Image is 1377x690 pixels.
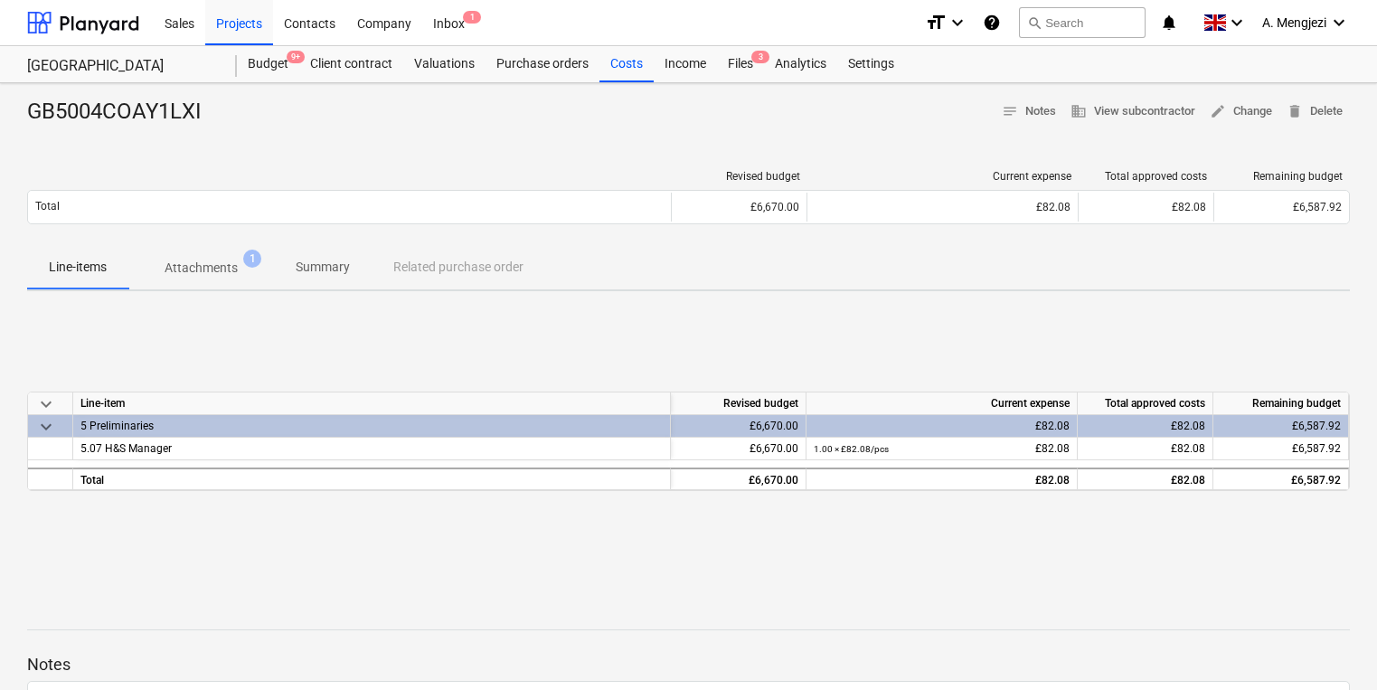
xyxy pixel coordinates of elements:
[814,415,1070,438] div: £82.08
[671,193,806,222] div: £6,670.00
[27,57,215,76] div: [GEOGRAPHIC_DATA]
[1213,392,1349,415] div: Remaining budget
[243,250,261,268] span: 1
[814,444,889,454] small: 1.00 × £82.08 / pcs
[299,46,403,82] a: Client contract
[599,46,654,82] a: Costs
[1213,415,1349,438] div: £6,587.92
[1086,170,1207,183] div: Total approved costs
[947,12,968,33] i: keyboard_arrow_down
[1210,103,1226,119] span: edit
[287,51,305,63] span: 9+
[237,46,299,82] div: Budget
[717,46,764,82] a: Files3
[1002,101,1056,122] span: Notes
[983,12,1001,33] i: Knowledge base
[815,201,1070,213] div: £82.08
[1002,103,1018,119] span: notes
[35,416,57,438] span: keyboard_arrow_down
[1070,103,1087,119] span: business
[837,46,905,82] a: Settings
[1262,15,1326,30] span: A. Mengjezi
[1279,98,1350,126] button: Delete
[1287,101,1343,122] span: Delete
[1160,12,1178,33] i: notifications
[1078,392,1213,415] div: Total approved costs
[35,393,57,415] span: keyboard_arrow_down
[925,12,947,33] i: format_size
[1293,201,1342,213] span: £6,587.92
[165,259,238,278] p: Attachments
[237,46,299,82] a: Budget9+
[1063,98,1203,126] button: View subcontractor
[1070,101,1195,122] span: View subcontractor
[73,392,671,415] div: Line-item
[679,170,800,183] div: Revised budget
[654,46,717,82] a: Income
[486,46,599,82] a: Purchase orders
[764,46,837,82] a: Analytics
[806,392,1078,415] div: Current expense
[814,469,1070,492] div: £82.08
[35,199,60,214] p: Total
[1210,101,1272,122] span: Change
[1171,442,1205,455] span: £82.08
[671,392,806,415] div: Revised budget
[671,415,806,438] div: £6,670.00
[1027,15,1042,30] span: search
[1019,7,1146,38] button: Search
[1221,170,1343,183] div: Remaining budget
[671,468,806,490] div: £6,670.00
[80,442,172,455] span: 5.07 H&S Manager
[403,46,486,82] a: Valuations
[1287,103,1303,119] span: delete
[49,258,107,277] p: Line-items
[1328,12,1350,33] i: keyboard_arrow_down
[1078,193,1213,222] div: £82.08
[671,438,806,460] div: £6,670.00
[80,415,663,437] div: 5 Preliminaries
[815,170,1071,183] div: Current expense
[1292,442,1341,455] span: £6,587.92
[1226,12,1248,33] i: keyboard_arrow_down
[751,51,769,63] span: 3
[463,11,481,24] span: 1
[27,654,1350,676] p: Notes
[995,98,1063,126] button: Notes
[1078,468,1213,490] div: £82.08
[814,438,1070,460] div: £82.08
[1203,98,1279,126] button: Change
[73,468,671,490] div: Total
[1213,468,1349,490] div: £6,587.92
[1287,603,1377,690] iframe: Chat Widget
[717,46,764,82] div: Files
[1078,415,1213,438] div: £82.08
[296,258,350,277] p: Summary
[27,98,216,127] div: GB5004COAY1LXI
